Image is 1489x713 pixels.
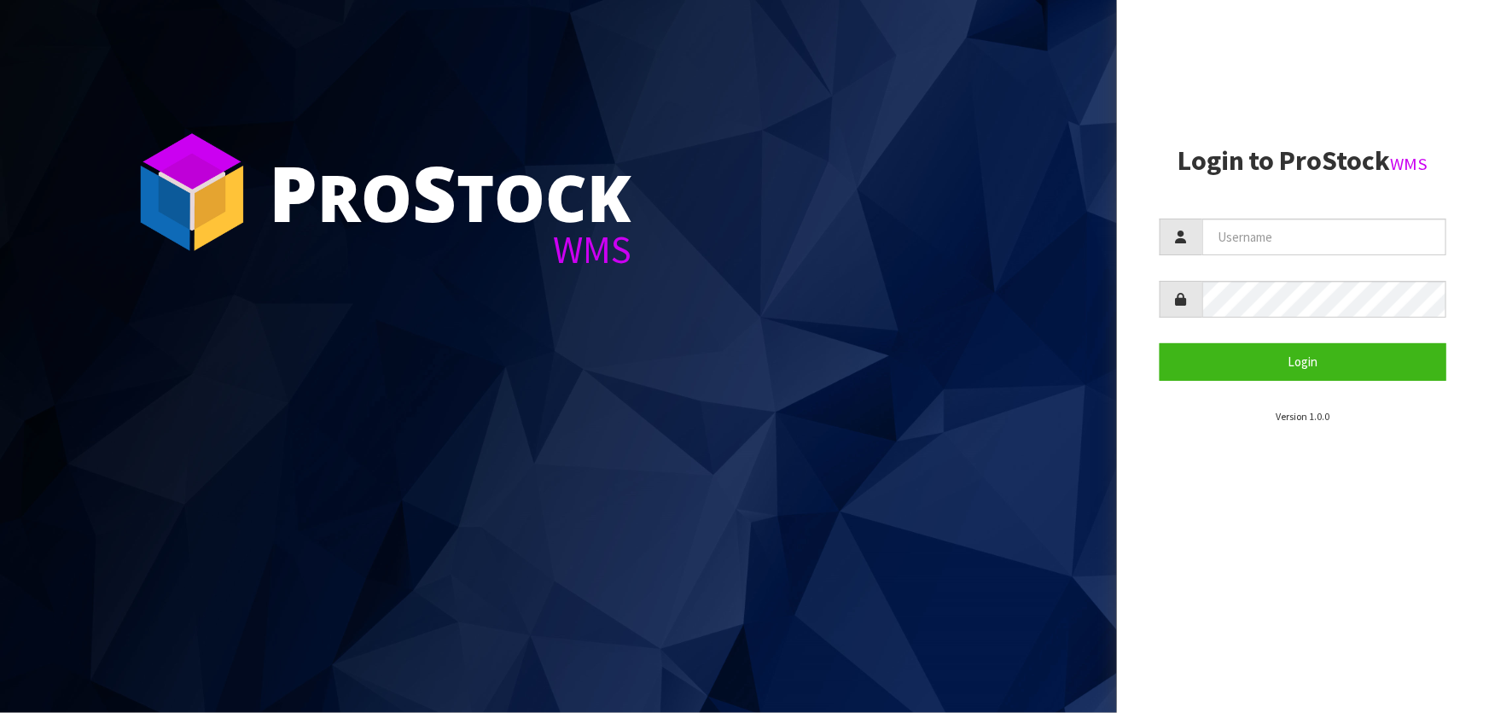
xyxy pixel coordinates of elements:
span: S [412,140,457,244]
img: ProStock Cube [128,128,256,256]
span: P [269,140,317,244]
small: Version 1.0.0 [1276,410,1329,423]
div: WMS [269,231,631,269]
h2: Login to ProStock [1160,146,1446,176]
div: ro tock [269,154,631,231]
button: Login [1160,343,1446,380]
input: Username [1202,219,1446,255]
small: WMS [1391,153,1428,175]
